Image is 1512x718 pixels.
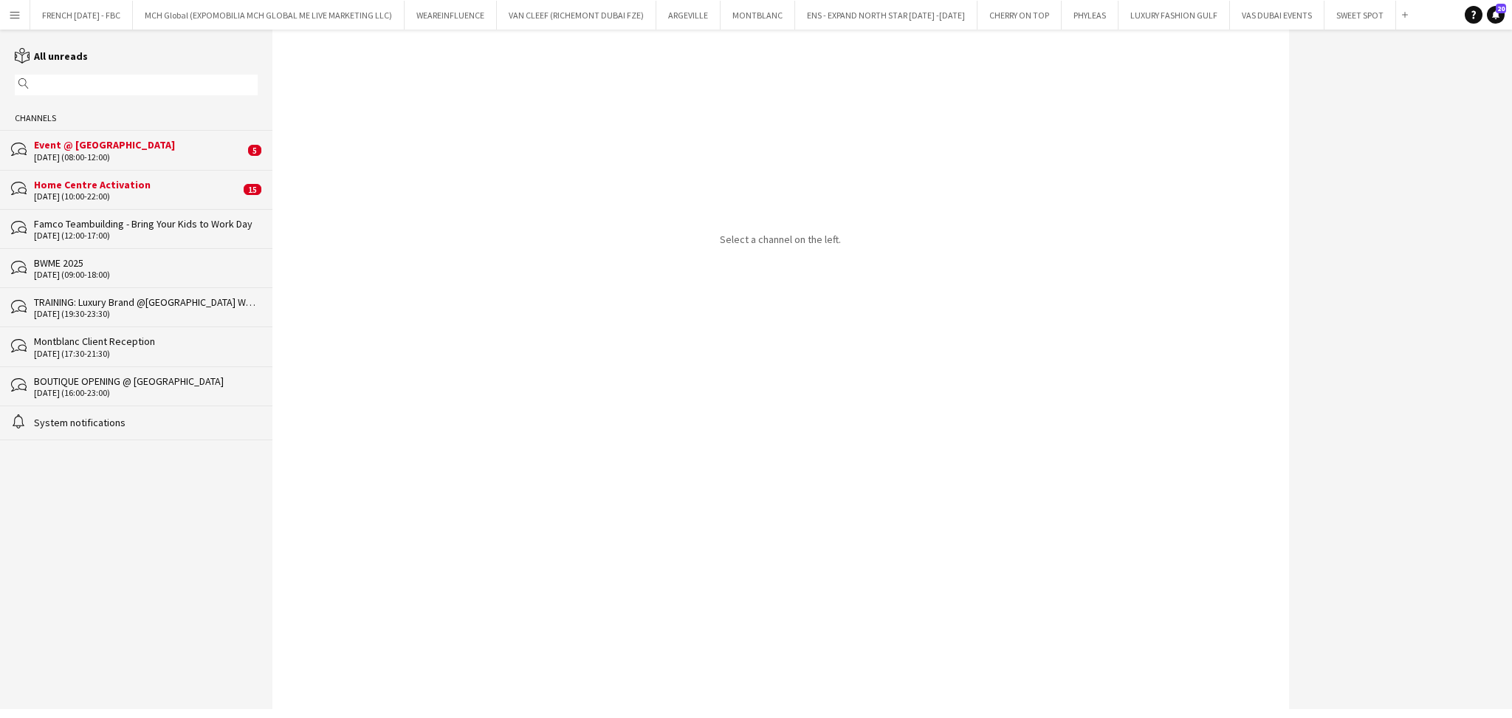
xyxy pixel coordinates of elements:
[721,1,795,30] button: MONTBLANC
[34,416,258,429] div: System notifications
[244,184,261,195] span: 15
[34,230,258,241] div: [DATE] (12:00-17:00)
[34,152,244,163] div: [DATE] (08:00-12:00)
[795,1,977,30] button: ENS - EXPAND NORTH STAR [DATE] -[DATE]
[34,256,258,270] div: BWME 2025
[1118,1,1230,30] button: LUXURY FASHION GULF
[34,270,258,280] div: [DATE] (09:00-18:00)
[34,217,258,230] div: Famco Teambuilding - Bring Your Kids to Work Day
[248,145,261,156] span: 5
[977,1,1062,30] button: CHERRY ON TOP
[34,388,258,398] div: [DATE] (16:00-23:00)
[30,1,133,30] button: FRENCH [DATE] - FBC
[34,349,258,359] div: [DATE] (17:30-21:30)
[34,178,240,191] div: Home Centre Activation
[1487,6,1505,24] a: 20
[1324,1,1396,30] button: SWEET SPOT
[133,1,405,30] button: MCH Global (EXPOMOBILIA MCH GLOBAL ME LIVE MARKETING LLC)
[15,49,88,63] a: All unreads
[34,191,240,202] div: [DATE] (10:00-22:00)
[656,1,721,30] button: ARGEVILLE
[34,295,258,309] div: TRAINING: Luxury Brand @[GEOGRAPHIC_DATA] Watch Week 2025
[1230,1,1324,30] button: VAS DUBAI EVENTS
[34,375,258,388] div: BOUTIQUE OPENING @ [GEOGRAPHIC_DATA]
[1062,1,1118,30] button: PHYLEAS
[34,309,258,319] div: [DATE] (19:30-23:30)
[34,138,244,151] div: Event @ [GEOGRAPHIC_DATA]
[720,233,841,246] p: Select a channel on the left.
[405,1,497,30] button: WEAREINFLUENCE
[497,1,656,30] button: VAN CLEEF (RICHEMONT DUBAI FZE)
[1496,4,1506,13] span: 20
[34,335,258,348] div: Montblanc Client Reception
